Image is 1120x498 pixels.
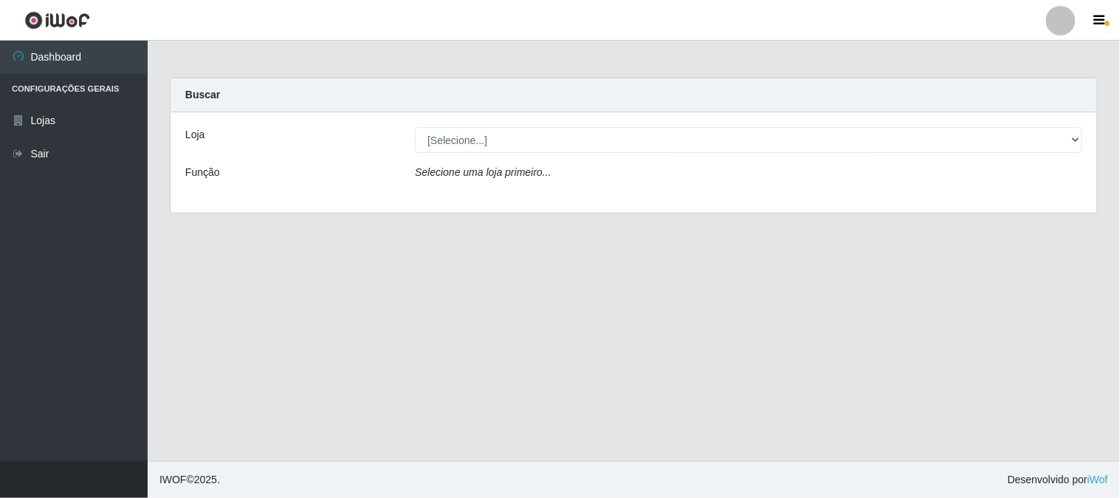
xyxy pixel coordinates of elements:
[159,472,220,488] span: © 2025 .
[159,474,187,485] span: IWOF
[415,166,551,178] i: Selecione uma loja primeiro...
[24,11,90,30] img: CoreUI Logo
[185,89,220,100] strong: Buscar
[185,127,205,143] label: Loja
[1008,472,1108,488] span: Desenvolvido por
[1088,474,1108,485] a: iWof
[185,165,220,180] label: Função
